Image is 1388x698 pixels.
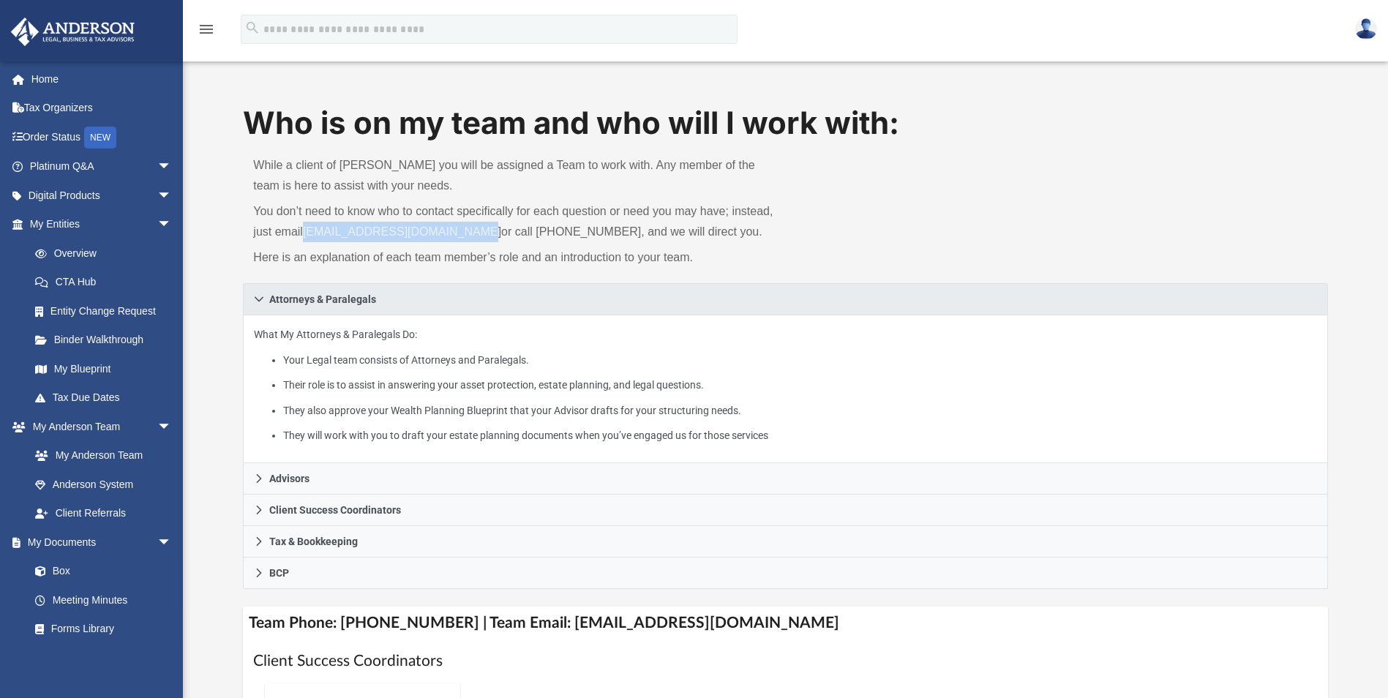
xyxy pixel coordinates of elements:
a: My Documentsarrow_drop_down [10,528,187,557]
a: My Anderson Teamarrow_drop_down [10,412,187,441]
a: Advisors [243,463,1327,495]
span: arrow_drop_down [157,210,187,240]
a: Meeting Minutes [20,585,187,615]
a: Order StatusNEW [10,122,194,152]
a: Client Success Coordinators [243,495,1327,526]
span: arrow_drop_down [157,181,187,211]
h1: Who is on my team and who will I work with: [243,102,1327,145]
a: [EMAIL_ADDRESS][DOMAIN_NAME] [303,225,501,238]
a: Forms Library [20,615,179,644]
span: Advisors [269,473,310,484]
a: Tax Organizers [10,94,194,123]
li: They will work with you to draft your estate planning documents when you’ve engaged us for those ... [283,427,1317,445]
a: Binder Walkthrough [20,326,194,355]
a: Client Referrals [20,499,187,528]
a: Notarize [20,643,187,672]
p: You don’t need to know who to contact specifically for each question or need you may have; instea... [253,201,775,242]
span: arrow_drop_down [157,152,187,182]
h1: Client Success Coordinators [253,650,1317,672]
a: My Blueprint [20,354,187,383]
div: Attorneys & Paralegals [243,315,1327,464]
i: menu [198,20,215,38]
img: Anderson Advisors Platinum Portal [7,18,139,46]
li: They also approve your Wealth Planning Blueprint that your Advisor drafts for your structuring ne... [283,402,1317,420]
p: Here is an explanation of each team member’s role and an introduction to your team. [253,247,775,268]
a: Digital Productsarrow_drop_down [10,181,194,210]
a: Attorneys & Paralegals [243,283,1327,315]
span: Client Success Coordinators [269,505,401,515]
span: arrow_drop_down [157,528,187,558]
p: While a client of [PERSON_NAME] you will be assigned a Team to work with. Any member of the team ... [253,155,775,196]
a: Anderson System [20,470,187,499]
a: My Entitiesarrow_drop_down [10,210,194,239]
a: Tax & Bookkeeping [243,526,1327,558]
a: My Anderson Team [20,441,179,470]
span: Attorneys & Paralegals [269,294,376,304]
div: NEW [84,127,116,149]
h4: Team Phone: [PHONE_NUMBER] | Team Email: [EMAIL_ADDRESS][DOMAIN_NAME] [243,607,1327,639]
a: Tax Due Dates [20,383,194,413]
li: Their role is to assist in answering your asset protection, estate planning, and legal questions. [283,376,1317,394]
i: search [244,20,260,36]
a: Entity Change Request [20,296,194,326]
span: BCP [269,568,289,578]
a: BCP [243,558,1327,589]
span: arrow_drop_down [157,412,187,442]
a: Platinum Q&Aarrow_drop_down [10,152,194,181]
a: Overview [20,239,194,268]
a: CTA Hub [20,268,194,297]
li: Your Legal team consists of Attorneys and Paralegals. [283,351,1317,369]
img: User Pic [1355,18,1377,40]
a: Box [20,557,179,586]
a: Home [10,64,194,94]
span: Tax & Bookkeeping [269,536,358,547]
p: What My Attorneys & Paralegals Do: [254,326,1316,445]
a: menu [198,28,215,38]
